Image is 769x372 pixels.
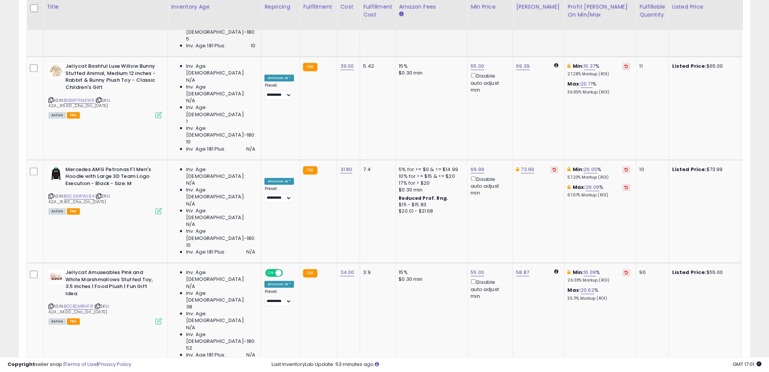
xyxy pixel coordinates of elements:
div: Preset: [264,83,294,100]
p: 26.03% Markup (ROI) [567,278,630,283]
div: Disable auto adjust min [471,175,507,197]
a: 65.00 [471,62,484,70]
div: 5% for >= $0 & <= $14.99 [399,166,461,173]
div: seller snap | | [8,361,131,368]
div: $73.99 [672,166,735,173]
a: 16.09 [584,269,596,276]
span: Inv. Age [DEMOGRAPHIC_DATA]: [186,84,255,97]
div: % [567,81,630,95]
span: 10 [186,139,191,145]
div: 15% [399,63,461,70]
div: 7.4 [363,166,390,173]
span: N/A [186,221,195,228]
div: Repricing [264,3,297,11]
span: Inv. Age 181 Plus: [186,42,226,49]
span: 38 [186,304,192,310]
a: 58.87 [516,269,529,276]
div: 11 [639,63,663,70]
p: 27.28% Markup (ROI) [567,72,630,77]
p: 36.85% Markup (ROI) [567,90,630,95]
span: 10 [186,242,191,249]
div: Title [47,3,165,11]
div: 5.42 [363,63,390,70]
div: Listed Price [672,3,737,11]
span: N/A [186,324,195,331]
div: 3.9 [363,269,390,276]
b: Listed Price: [672,62,706,70]
a: 69.39 [516,62,530,70]
p: 57.23% Markup (ROI) [567,175,630,180]
a: 39.00 [340,62,354,70]
div: Inventory Age [171,3,258,11]
span: N/A [186,77,195,84]
img: 31AwqrUokoL._SL40_.jpg [48,269,64,284]
img: 41BfweU72nL._SL40_.jpg [48,63,64,78]
div: 15% [399,269,461,276]
span: Inv. Age 181 Plus: [186,249,226,255]
img: 31lrf4sdssL._SL40_.jpg [48,166,64,181]
div: Disable auto adjust min [471,278,507,300]
b: Mercedes AMG Petronas F1 Men's Hoodie with Large 3D Team Logo Execution - Black - Size: M [65,166,157,189]
span: All listings currently available for purchase on Amazon [48,318,66,325]
span: All listings currently available for purchase on Amazon [48,208,66,215]
a: B0CS6WWL64 [64,193,94,199]
span: ON [266,270,276,276]
span: N/A [186,283,195,290]
span: 10 [251,42,255,49]
span: 52 [186,345,192,352]
div: $0.30 min [399,187,461,193]
div: Amazon Fees [399,3,464,11]
div: $65.00 [672,63,735,70]
span: FBA [67,318,80,325]
span: | SKU: A2A_31.80_Cha_Gri_[DATE] [48,193,110,204]
div: Amazon AI * [264,178,294,185]
a: 20.62 [581,286,594,294]
div: ASIN: [48,63,162,117]
span: Inv. Age [DEMOGRAPHIC_DATA]: [186,63,255,76]
span: Inv. Age [DEMOGRAPHIC_DATA]: [186,187,255,200]
div: Profit [PERSON_NAME] on Min/Max [567,3,633,19]
span: Inv. Age 181 Plus: [186,146,226,153]
a: 55.00 [471,269,484,276]
b: Listed Price: [672,269,706,276]
div: Fulfillable Quantity [639,3,665,19]
div: 10 [639,166,663,173]
div: $15 - $15.83 [399,202,461,208]
span: 1 [186,118,188,125]
div: 10% for >= $15 & <= $20 [399,173,461,180]
span: Inv. Age [DEMOGRAPHIC_DATA]-180: [186,125,255,139]
a: 69.99 [471,166,484,173]
span: Inv. Age [DEMOGRAPHIC_DATA]: [186,269,255,283]
div: % [567,287,630,301]
a: 34.00 [340,269,354,276]
div: % [567,184,630,198]
div: Amazon AI * [264,75,294,81]
b: Listed Price: [672,166,706,173]
div: % [567,166,630,180]
b: Max: [567,286,581,294]
div: Cost [340,3,357,11]
div: 90 [639,269,663,276]
div: Disable auto adjust min [471,72,507,93]
span: N/A [186,180,195,187]
a: 20.71 [581,80,592,88]
span: Inv. Age [DEMOGRAPHIC_DATA]: [186,310,255,324]
div: Min Price [471,3,510,11]
div: ASIN: [48,166,162,214]
span: Inv. Age [DEMOGRAPHIC_DATA]-180: [186,331,255,345]
span: | SKU: A2A_34.00_Cha_Gri_[DATE] [48,303,109,314]
div: $0.30 min [399,70,461,76]
a: Terms of Use [65,361,97,368]
span: Inv. Age [DEMOGRAPHIC_DATA]: [186,166,255,180]
div: 17% for > $20 [399,180,461,187]
b: Jellycat Amuseables Pink and White Marshmallows Stuffed Toy, 3.5 inches | Food Plush | Fun Gift Idea [65,269,157,299]
small: Amazon Fees. [399,11,403,18]
div: Fulfillment Cost [363,3,392,19]
span: FBA [67,112,80,118]
b: Jellycat Bashful Luxe Willow Bunny Stuffed Animal, Medium 12 inches - Rabbit & Bunny Plush Toy - ... [65,63,157,93]
span: Inv. Age [DEMOGRAPHIC_DATA]: [186,207,255,221]
small: FBA [303,166,317,174]
a: 73.99 [521,166,534,173]
div: Preset: [264,186,294,203]
div: % [567,269,630,283]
